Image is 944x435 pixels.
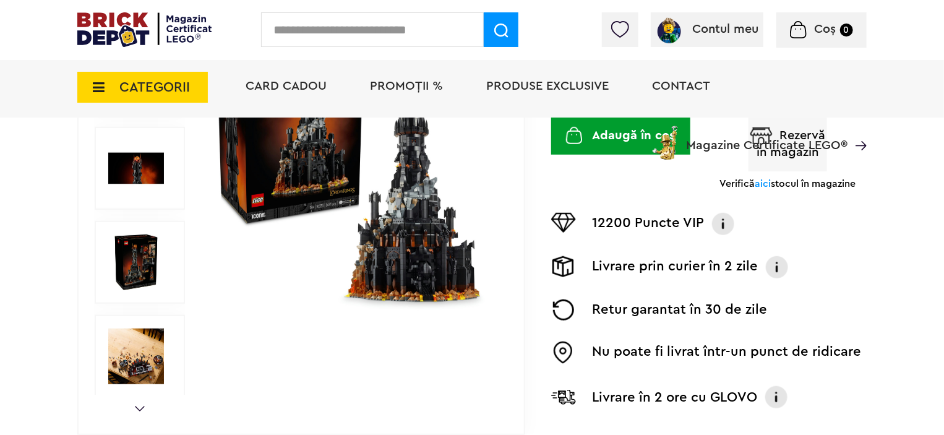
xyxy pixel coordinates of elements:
a: Next [135,406,145,411]
a: Contul meu [656,23,759,35]
span: Magazine Certificate LEGO® [686,123,847,152]
img: The Lord of the Rings: Barad-dûr™ LEGO 10333 [108,140,164,196]
img: Info livrare prin curier [765,256,789,278]
span: aici [755,179,771,189]
p: Livrare în 2 ore cu GLOVO [593,387,758,407]
img: Livrare [551,256,576,277]
img: Returnare [551,299,576,321]
img: Puncte VIP [551,213,576,233]
p: Livrare prin curier în 2 zile [593,256,758,278]
span: Contul meu [693,23,759,35]
p: Retur garantat în 30 de zile [593,299,768,321]
img: Easybox [551,342,576,364]
p: Nu poate fi livrat într-un punct de ridicare [593,342,862,364]
a: Contact [652,80,710,92]
a: Magazine Certificate LEGO® [847,123,867,136]
span: CATEGORII [119,80,190,94]
a: Card Cadou [246,80,327,92]
img: Info livrare cu GLOVO [764,385,789,410]
img: LEGO Icons (Creator Expert) The Lord of the Rings: Barad-dûr™ [108,329,164,384]
p: 12200 Puncte VIP [593,213,705,235]
img: The Lord of the Rings: Barad-dûr™ [212,26,497,311]
img: Info VIP [711,213,736,235]
small: 0 [840,24,853,37]
a: PROMOȚII % [370,80,443,92]
p: Verifică stocul în magazine [719,178,856,190]
span: Coș [815,23,836,35]
img: Seturi Lego The Lord of the Rings: Barad-dûr™ [108,235,164,290]
a: Produse exclusive [486,80,609,92]
img: Livrare Glovo [551,389,576,405]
